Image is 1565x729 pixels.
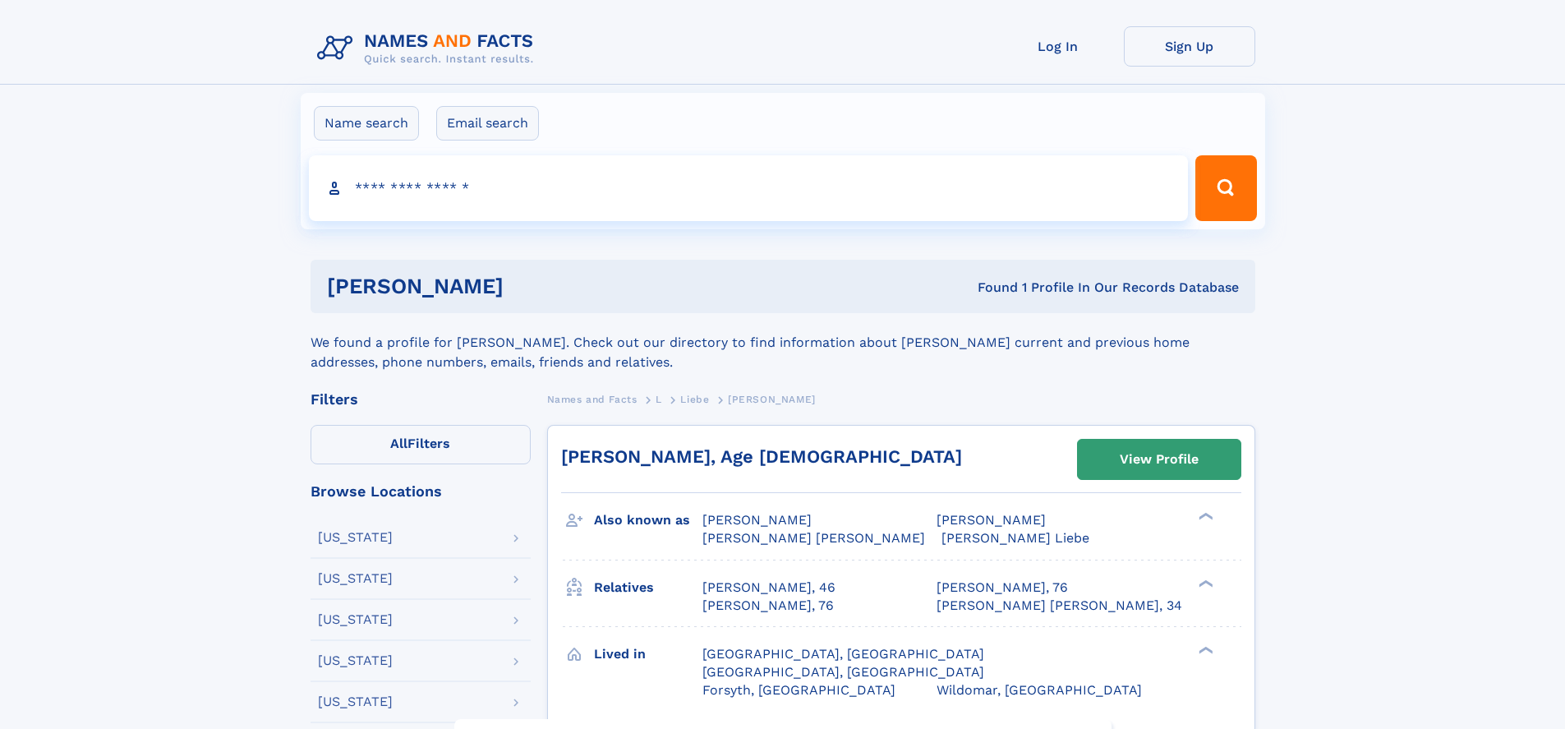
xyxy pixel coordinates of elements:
a: L [656,389,662,409]
div: [US_STATE] [318,613,393,626]
a: [PERSON_NAME] [PERSON_NAME], 34 [937,597,1182,615]
div: ❯ [1194,578,1214,588]
a: Liebe [680,389,709,409]
input: search input [309,155,1189,221]
a: Sign Up [1124,26,1255,67]
div: Found 1 Profile In Our Records Database [740,279,1239,297]
label: Name search [314,106,419,141]
img: Logo Names and Facts [311,26,547,71]
span: [PERSON_NAME] Liebe [941,530,1089,546]
span: Wildomar, [GEOGRAPHIC_DATA] [937,682,1142,698]
div: ❯ [1194,644,1214,655]
h3: Relatives [594,574,702,602]
div: [US_STATE] [318,572,393,585]
span: [PERSON_NAME] [702,512,812,528]
h3: Lived in [594,640,702,668]
span: [PERSON_NAME] [728,394,816,405]
a: [PERSON_NAME], 76 [937,579,1068,597]
a: [PERSON_NAME], 46 [702,579,835,597]
div: We found a profile for [PERSON_NAME]. Check out our directory to find information about [PERSON_N... [311,313,1255,372]
h3: Also known as [594,506,702,534]
span: All [390,436,407,451]
div: [US_STATE] [318,654,393,667]
div: [US_STATE] [318,695,393,708]
div: ❯ [1194,511,1214,522]
div: Browse Locations [311,484,531,499]
a: [PERSON_NAME], Age [DEMOGRAPHIC_DATA] [561,446,962,467]
div: View Profile [1120,441,1199,478]
h1: [PERSON_NAME] [327,276,741,297]
a: Names and Facts [547,389,638,409]
a: [PERSON_NAME], 76 [702,597,834,615]
span: [PERSON_NAME] [PERSON_NAME] [702,530,925,546]
a: View Profile [1078,440,1240,479]
span: [GEOGRAPHIC_DATA], [GEOGRAPHIC_DATA] [702,646,984,662]
a: Log In [992,26,1124,67]
label: Email search [436,106,539,141]
span: L [656,394,662,405]
span: [PERSON_NAME] [937,512,1046,528]
button: Search Button [1195,155,1256,221]
label: Filters [311,425,531,464]
div: [US_STATE] [318,531,393,544]
span: Forsyth, [GEOGRAPHIC_DATA] [702,682,895,698]
div: Filters [311,392,531,407]
span: [GEOGRAPHIC_DATA], [GEOGRAPHIC_DATA] [702,664,984,680]
span: Liebe [680,394,709,405]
